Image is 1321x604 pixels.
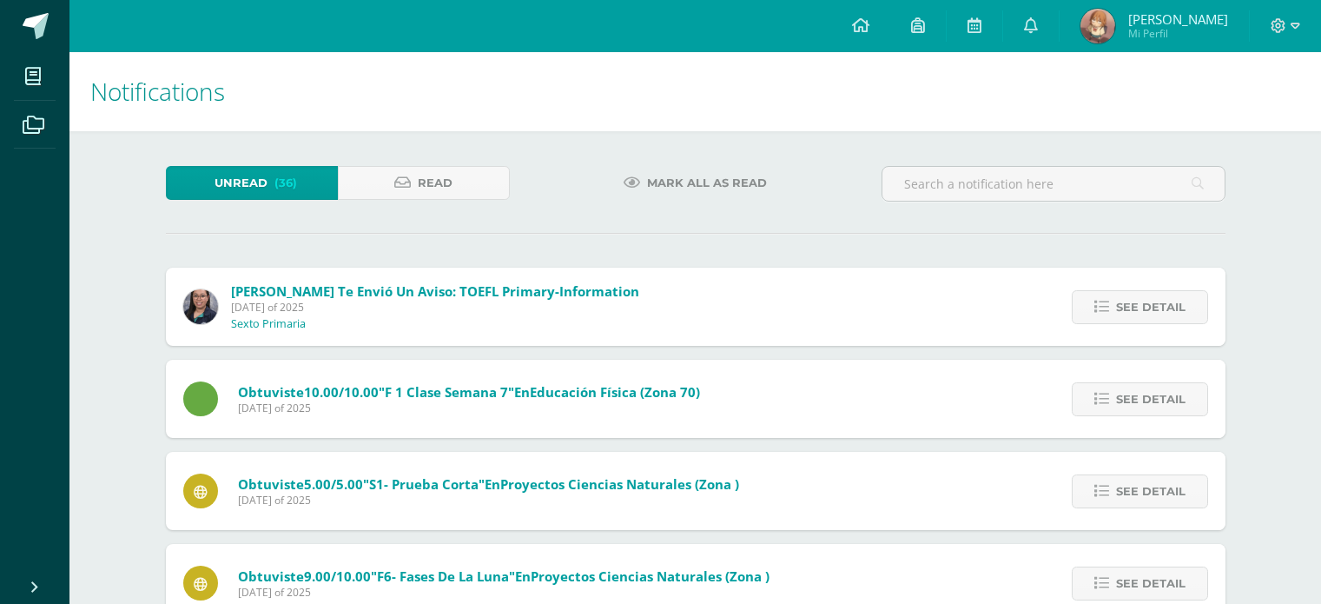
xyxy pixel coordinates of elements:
span: [PERSON_NAME] te envió un aviso: TOEFL Primary-information [231,282,639,300]
a: Mark all as read [602,166,789,200]
span: [PERSON_NAME] [1128,10,1228,28]
span: Proyectos Ciencias Naturales (Zona ) [500,475,739,493]
span: Educación Física (Zona 70) [530,383,700,401]
span: Read [418,167,452,199]
span: [DATE] of 2025 [238,401,700,415]
span: "S1- Prueba corta" [363,475,485,493]
input: Search a notification here [882,167,1225,201]
span: See detail [1116,567,1186,600]
span: 10.00/10.00 [304,383,379,401]
span: Mi Perfil [1128,26,1228,41]
span: Obtuviste en [238,475,739,493]
span: "F6- Fases de la luna" [371,567,515,585]
span: See detail [1116,383,1186,415]
span: Proyectos Ciencias Naturales (Zona ) [531,567,769,585]
span: See detail [1116,475,1186,508]
img: 3f9a8f21b9ae89b9f85743ffcb913bd5.png [1080,9,1115,43]
a: Unread(36) [166,166,338,200]
img: 6fb385528ffb729c9b944b13f11ee051.png [183,289,218,324]
span: See detail [1116,291,1186,323]
span: Notifications [90,75,225,108]
span: Mark all as read [647,167,767,199]
span: "F 1 clase semana 7" [379,383,514,401]
p: Sexto Primaria [231,317,306,331]
span: Obtuviste en [238,567,769,585]
span: [DATE] of 2025 [238,493,739,508]
span: 9.00/10.00 [304,567,371,585]
span: (36) [274,167,297,199]
a: Read [338,166,510,200]
span: Obtuviste en [238,383,700,401]
span: [DATE] of 2025 [231,300,639,315]
span: [DATE] of 2025 [238,585,769,600]
span: 5.00/5.00 [304,475,363,493]
span: Unread [215,167,268,199]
